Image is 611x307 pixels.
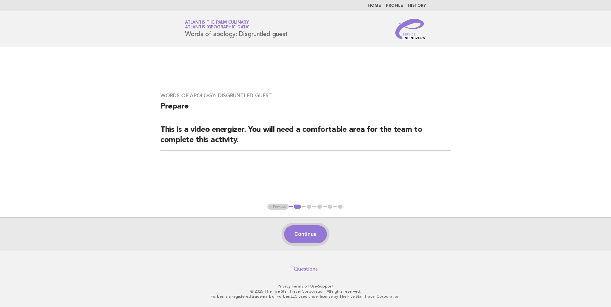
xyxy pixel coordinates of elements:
p: © 2025 The Five Star Travel Corporation. All rights reserved. [110,289,501,294]
p: Forbes is a registered trademark of Forbes LLC used under license by The Five Star Travel Corpora... [110,294,501,299]
a: Support [318,284,334,288]
p: · · [110,284,501,289]
h1: Words of apology: Disgruntled guest [185,21,287,37]
button: Continue [284,225,327,243]
a: Privacy [278,284,290,288]
span: Atlantis [GEOGRAPHIC_DATA] [185,26,250,30]
button: 1 [293,204,302,210]
a: History [408,4,426,8]
h2: Prepare [160,101,451,117]
img: Service Energizers [395,19,426,39]
a: Home [368,4,381,8]
h2: This is a video energizer. You will need a comfortable area for the team to complete this activity. [160,125,451,151]
a: Questions [294,266,318,272]
h3: Words of apology: Disgruntled guest [160,93,451,99]
a: Profile [386,4,403,8]
a: Terms of Use [291,284,317,288]
a: Atlantis The Palm CulinaryAtlantis [GEOGRAPHIC_DATA] [185,20,250,29]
